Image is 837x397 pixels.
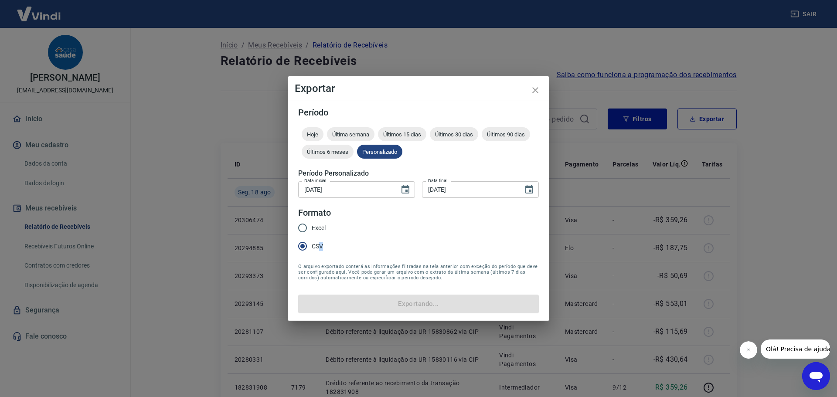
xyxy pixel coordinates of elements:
[357,149,402,155] span: Personalizado
[761,339,830,359] iframe: Mensagem da empresa
[295,83,542,94] h4: Exportar
[327,131,374,138] span: Última semana
[302,127,323,141] div: Hoje
[397,181,414,198] button: Choose date, selected date is 14 de ago de 2025
[298,108,539,117] h5: Período
[521,181,538,198] button: Choose date, selected date is 18 de ago de 2025
[740,341,757,359] iframe: Fechar mensagem
[302,145,354,159] div: Últimos 6 meses
[422,181,517,197] input: DD/MM/YYYY
[428,177,448,184] label: Data final
[482,131,530,138] span: Últimos 90 dias
[357,145,402,159] div: Personalizado
[430,131,478,138] span: Últimos 30 dias
[302,149,354,155] span: Últimos 6 meses
[312,242,323,251] span: CSV
[378,127,426,141] div: Últimos 15 dias
[378,131,426,138] span: Últimos 15 dias
[327,127,374,141] div: Última semana
[304,177,327,184] label: Data inicial
[482,127,530,141] div: Últimos 90 dias
[298,169,539,178] h5: Período Personalizado
[802,362,830,390] iframe: Botão para abrir a janela de mensagens
[525,80,546,101] button: close
[302,131,323,138] span: Hoje
[430,127,478,141] div: Últimos 30 dias
[312,224,326,233] span: Excel
[5,6,73,13] span: Olá! Precisa de ajuda?
[298,207,331,219] legend: Formato
[298,181,393,197] input: DD/MM/YYYY
[298,264,539,281] span: O arquivo exportado conterá as informações filtradas na tela anterior com exceção do período que ...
